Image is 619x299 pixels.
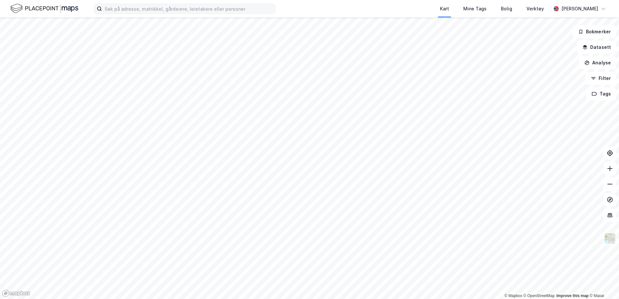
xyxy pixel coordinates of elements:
[585,72,616,85] button: Filter
[523,293,555,298] a: OpenStreetMap
[10,3,78,14] img: logo.f888ab2527a4732fd821a326f86c7f29.svg
[463,5,487,13] div: Mine Tags
[526,5,544,13] div: Verktøy
[577,41,616,54] button: Datasett
[557,293,589,298] a: Improve this map
[590,293,604,298] a: Maxar
[561,5,598,13] div: [PERSON_NAME]
[586,87,616,100] button: Tags
[604,232,616,245] img: Z
[501,5,512,13] div: Bolig
[573,25,616,38] button: Bokmerker
[504,293,522,298] a: Mapbox
[102,4,275,14] input: Søk på adresse, matrikkel, gårdeiere, leietakere eller personer
[2,290,30,297] a: Mapbox homepage
[579,56,616,69] button: Analyse
[440,5,449,13] div: Kart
